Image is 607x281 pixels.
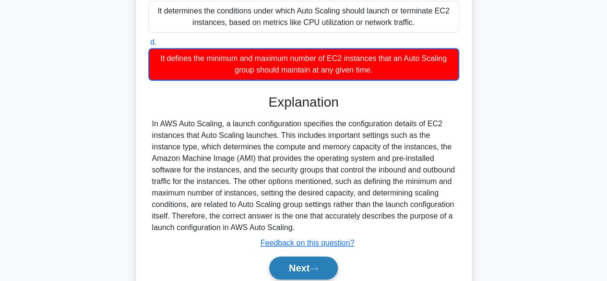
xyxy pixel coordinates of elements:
[148,48,459,81] div: It defines the minimum and maximum number of EC2 instances that an Auto Scaling group should main...
[261,239,355,247] a: Feedback on this question?
[269,257,338,280] button: Next
[148,1,459,33] div: It determines the conditions under which Auto Scaling should launch or terminate EC2 instances, b...
[152,118,455,233] div: In AWS Auto Scaling, a launch configuration specifies the configuration details of EC2 instances ...
[150,38,156,46] span: d.
[154,94,453,110] h3: Explanation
